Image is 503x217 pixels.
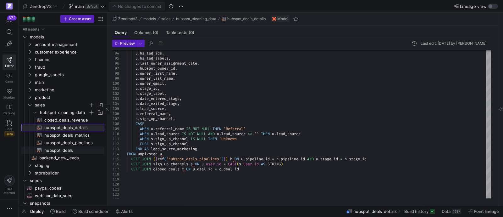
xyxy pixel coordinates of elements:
div: 106 [112,111,119,116]
div: Press SPACE to select this row. [21,33,104,41]
span: 'Unknown' [219,136,239,141]
span: . [138,116,140,121]
span: LEFT [131,167,140,172]
span: Monitor [3,95,15,99]
span: Preview [120,41,135,46]
div: 119 [112,177,119,182]
span: models [143,17,156,21]
span: ELSE [140,141,149,146]
button: hubspot_deals_details [220,15,267,23]
div: Press SPACE to select this row. [21,86,104,94]
span: h [135,91,138,96]
span: , [197,61,199,66]
a: closed_deals_revenue​​​​​​​​​​ [21,116,104,124]
div: 115 [112,157,119,162]
span: . [221,167,224,172]
span: , [158,86,160,91]
div: Press SPACE to select this row. [21,41,104,48]
span: sign_up_channels [153,162,188,167]
span: sign_up_channel [155,141,188,146]
span: s [151,141,153,146]
span: 'hubspot_deals_pipelines' [166,157,221,162]
span: c [182,167,184,172]
span: <> [248,131,252,136]
span: . [138,106,140,111]
span: u [151,126,153,131]
span: ON [195,162,199,167]
span: sign_up_channel [155,136,188,141]
div: Press SPACE to select this row. [21,154,104,162]
div: 112 [112,141,119,146]
span: lead_source [221,131,246,136]
span: ( [164,157,166,162]
span: finance [35,56,103,63]
span: . [138,91,140,96]
div: 107 [112,116,119,121]
span: IS [182,131,186,136]
span: WHEN [140,131,149,136]
div: 101 [112,86,119,91]
a: webinar_data_seed​​​​​​ [21,192,104,199]
div: 110 [112,131,119,136]
span: h [276,157,279,162]
span: THEN [208,136,217,141]
span: AND [307,157,314,162]
span: ) [221,157,224,162]
span: , [164,106,166,111]
button: Create asset [60,15,94,23]
span: IS [186,126,191,131]
span: THEN [261,131,270,136]
div: 94 [112,51,119,56]
span: ref [158,157,164,162]
span: staging [35,162,103,169]
span: . [347,157,349,162]
span: default [85,4,99,9]
span: u [135,106,138,111]
span: Editor [5,64,14,68]
span: hubspot_deals_details [227,17,266,21]
span: u [151,131,153,136]
span: date_entered_stage [140,96,180,101]
span: date_exited_stage [140,101,177,106]
span: WHEN [140,136,149,141]
a: backend_new_leads​​​​​​​​​​ [21,154,104,162]
span: = [224,162,226,167]
button: Build scheduler [70,206,111,217]
span: . [138,111,140,116]
span: s [151,136,153,141]
span: hubspot_deals_details​​​​​​​​​​ [44,124,97,131]
span: h [345,157,347,162]
div: 109 [112,126,119,131]
div: 123 [112,197,119,202]
span: stage_id [320,157,338,162]
span: NOT [193,126,199,131]
div: 111 [112,136,119,141]
span: s [135,116,138,121]
span: . [138,61,140,66]
span: referral_name [155,126,184,131]
span: ZendropV3 [118,17,138,21]
span: u [135,66,138,71]
span: hubspot_deals​​​​​​​​​​ [44,147,97,154]
span: . [138,56,140,61]
span: customer experience [35,49,103,56]
div: 103 [112,96,119,101]
span: snapshots [30,200,103,207]
div: 99 [112,76,119,81]
span: models [30,33,103,41]
span: , [169,56,171,61]
span: . [274,131,276,136]
a: https://storage.googleapis.com/y42-prod-data-exchange/images/qZXOSqkTtPuVcXVzF40oUlM07HVTwZXfPK0U... [3,1,16,12]
span: , [175,66,177,71]
span: . [243,157,246,162]
div: Press SPACE to select this row. [21,162,104,169]
span: . [138,71,140,76]
span: , [177,101,180,106]
div: 121 [112,187,119,192]
div: Last edit: [DATE] by [PERSON_NAME] [421,41,487,46]
span: u [135,81,138,86]
span: LEFT [131,157,140,162]
div: Press SPACE to select this row. [21,184,104,192]
span: Build scheduler [78,209,108,214]
span: u [316,157,318,162]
